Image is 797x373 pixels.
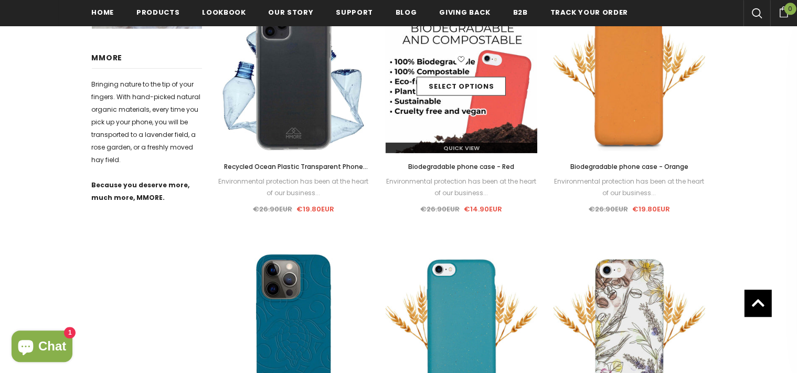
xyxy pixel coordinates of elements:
div: Environmental protection has been at the heart of our business... [386,176,538,199]
a: Recycled Ocean Plastic Transparent Phone Case [218,161,370,173]
a: Select options [417,77,506,96]
span: support [336,7,373,17]
span: Track your order [550,7,628,17]
span: €19.80EUR [296,204,334,214]
inbox-online-store-chat: Shopify online store chat [8,331,76,365]
span: Giving back [440,7,491,17]
span: Biodegradable phone case - Orange [570,162,688,171]
div: Environmental protection has been at the heart of our business... [554,176,706,199]
span: B2B [513,7,528,17]
strong: Because you deserve more, much more, MMORE. [92,180,190,202]
span: €19.80EUR [632,204,670,214]
span: €26.90EUR [253,204,292,214]
a: Quick View [386,143,538,153]
span: Lookbook [202,7,246,17]
span: Our Story [269,7,314,17]
span: €14.90EUR [464,204,502,214]
span: Quick View [443,144,480,152]
span: €26.90EUR [589,204,628,214]
a: 0 [770,5,797,17]
a: Biodegradable phone case - Orange [554,161,706,173]
div: Environmental protection has been at the heart of our business... [218,176,370,199]
span: Home [92,7,114,17]
span: Blog [396,7,417,17]
a: Biodegradable phone case - Red [386,161,538,173]
span: Biodegradable phone case - Red [408,162,514,171]
span: MMORE [92,52,123,63]
span: Products [136,7,179,17]
span: Recycled Ocean Plastic Transparent Phone Case [224,162,368,183]
span: 0 [784,3,796,15]
p: Bringing nature to the tip of your fingers. With hand-picked natural organic materials, every tim... [92,78,202,166]
span: €26.90EUR [420,204,460,214]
